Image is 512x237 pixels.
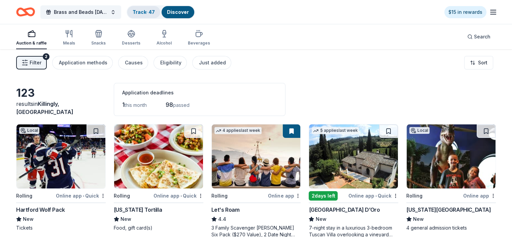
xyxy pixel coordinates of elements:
a: Track· 47 [133,9,155,15]
span: Search [474,33,490,41]
span: passed [173,102,190,108]
div: Food, gift card(s) [114,225,203,231]
div: 2 days left [309,191,338,201]
div: Auction & raffle [16,40,47,46]
img: Image for Hartford Wolf Pack [16,124,105,188]
span: New [23,215,34,223]
img: Image for Villa Sogni D’Oro [309,124,398,188]
button: Auction & raffle [16,27,47,49]
button: Just added [192,56,231,69]
div: Beverages [188,40,210,46]
span: New [315,215,326,223]
button: Brass and Beads [DATE] Celebration [40,5,121,19]
div: Meals [63,40,75,46]
div: 4 general admission tickets [406,225,496,231]
span: Brass and Beads [DATE] Celebration [54,8,108,16]
div: Local [19,127,39,134]
a: Discover [167,9,189,15]
img: Image for California Tortilla [114,124,203,188]
div: Tickets [16,225,106,231]
a: $15 in rewards [444,6,486,18]
div: Rolling [211,192,228,200]
div: 123 [16,86,106,100]
img: Image for Connecticut Science Center [407,124,496,188]
button: Track· 47Discover [127,5,195,19]
span: in [16,100,73,115]
a: Image for Hartford Wolf PackLocalRollingOnline app•QuickHartford Wolf PackNewTickets [16,124,106,231]
span: • [375,193,377,199]
span: • [83,193,84,199]
div: Online app [268,191,301,200]
a: Image for California TortillaRollingOnline app•Quick[US_STATE] TortillaNewFood, gift card(s) [114,124,203,231]
button: Alcohol [157,27,172,49]
span: 4.4 [218,215,226,223]
span: New [121,215,131,223]
button: Beverages [188,27,210,49]
div: Online app Quick [153,191,203,200]
span: Sort [478,59,487,67]
div: [US_STATE][GEOGRAPHIC_DATA] [406,206,491,214]
div: Rolling [406,192,422,200]
div: 4 applies last week [214,127,262,134]
div: Rolling [16,192,32,200]
span: Killingly, [GEOGRAPHIC_DATA] [16,100,73,115]
button: Desserts [122,27,140,49]
a: Home [16,4,35,20]
div: Eligibility [160,59,181,67]
div: results [16,100,106,116]
div: Just added [199,59,226,67]
div: 2 [43,53,49,60]
button: Filter2 [16,56,47,69]
div: Snacks [91,40,106,46]
div: Online app Quick [348,191,398,200]
img: Image for Let's Roam [212,124,301,188]
button: Snacks [91,27,106,49]
div: Online app [463,191,496,200]
div: Desserts [122,40,140,46]
span: 98 [166,101,173,108]
div: 5 applies last week [312,127,359,134]
div: Local [409,127,430,134]
button: Sort [464,56,493,69]
button: Causes [118,56,148,69]
a: Image for Connecticut Science CenterLocalRollingOnline app[US_STATE][GEOGRAPHIC_DATA]New4 general... [406,124,496,231]
span: Filter [30,59,41,67]
div: Rolling [114,192,130,200]
div: Application deadlines [122,89,277,97]
div: Alcohol [157,40,172,46]
div: Hartford Wolf Pack [16,206,65,214]
div: Online app Quick [56,191,106,200]
button: Search [462,30,496,43]
button: Application methods [52,56,113,69]
div: [GEOGRAPHIC_DATA] D’Oro [309,206,380,214]
div: Let's Roam [211,206,240,214]
span: 1 [122,101,125,108]
div: Application methods [59,59,107,67]
span: • [180,193,182,199]
div: Causes [125,59,143,67]
span: this month [125,102,147,108]
span: New [413,215,424,223]
button: Eligibility [153,56,187,69]
button: Meals [63,27,75,49]
div: [US_STATE] Tortilla [114,206,162,214]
